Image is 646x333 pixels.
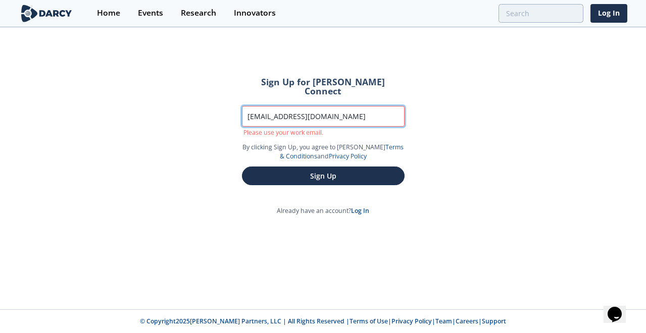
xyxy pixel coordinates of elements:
p: By clicking Sign Up, you agree to [PERSON_NAME] and [242,143,405,161]
div: Home [97,9,120,17]
a: Log In [351,206,369,215]
div: Events [138,9,163,17]
a: Careers [456,317,478,325]
p: © Copyright 2025 [PERSON_NAME] Partners, LLC | All Rights Reserved | | | | | [79,317,568,326]
p: Please use your work email. [242,128,405,137]
a: Privacy Policy [329,152,367,160]
input: Work Email [242,106,405,127]
a: Terms & Conditions [280,143,404,160]
img: logo-wide.svg [19,5,74,22]
h2: Sign Up for [PERSON_NAME] Connect [242,78,405,95]
p: Already have an account? [228,206,419,215]
a: Log In [590,4,627,23]
div: Research [181,9,216,17]
a: Privacy Policy [391,317,432,325]
a: Support [482,317,506,325]
button: Sign Up [242,166,405,185]
input: Advanced Search [499,4,583,23]
a: Terms of Use [350,317,388,325]
iframe: chat widget [604,293,636,323]
div: Innovators [234,9,276,17]
a: Team [435,317,452,325]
